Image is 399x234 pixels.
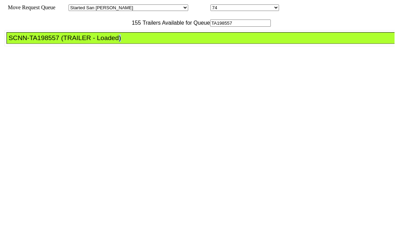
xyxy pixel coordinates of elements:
[210,20,271,27] input: Filter Available Trailers
[57,4,67,10] span: Area
[190,4,209,10] span: Location
[9,34,399,42] div: SCNN-TA198557 (TRAILER - Loaded)
[128,20,141,26] span: 155
[4,4,56,10] span: Move Request Queue
[141,20,210,26] span: Trailers Available for Queue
